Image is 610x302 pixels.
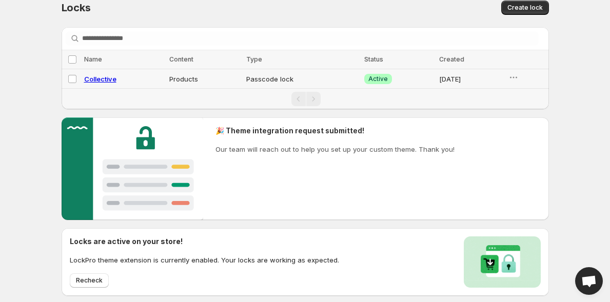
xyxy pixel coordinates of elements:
span: Content [169,55,193,63]
img: Customer support [62,117,204,220]
nav: Pagination [62,88,549,109]
img: Locks activated [464,236,541,288]
p: Our team will reach out to help you set up your custom theme. Thank you! [215,144,455,154]
p: LockPro theme extension is currently enabled. Your locks are working as expected. [70,255,339,265]
span: Status [364,55,383,63]
span: Type [246,55,262,63]
div: Open chat [575,267,603,295]
td: [DATE] [436,69,505,89]
button: Recheck [70,273,109,288]
span: Name [84,55,102,63]
td: Products [166,69,244,89]
button: Create lock [501,1,549,15]
span: Created [439,55,464,63]
span: Locks [62,2,91,14]
h2: 🎉 Theme integration request submitted! [215,126,455,136]
span: Recheck [76,276,103,285]
a: Collective [84,75,116,83]
span: Create lock [507,4,543,12]
td: Passcode lock [243,69,361,89]
span: Active [368,75,388,83]
h2: Locks are active on your store! [70,236,339,247]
